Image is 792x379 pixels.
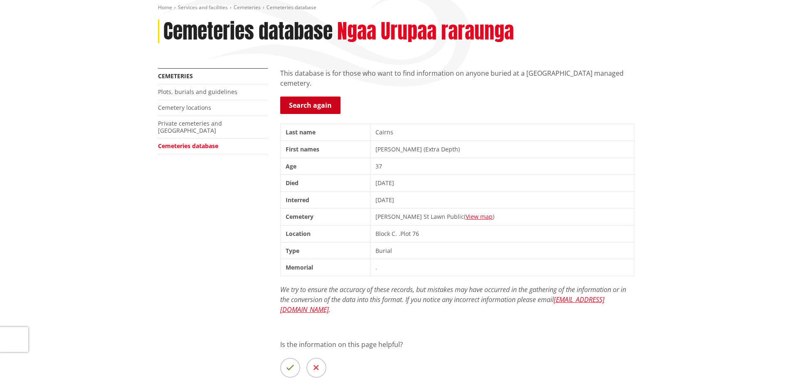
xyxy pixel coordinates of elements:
th: Memorial [280,259,370,276]
th: Last name [280,124,370,141]
a: Cemetery locations [158,104,211,111]
th: Died [280,175,370,192]
em: We try to ensure the accuracy of these records, but mistakes may have occurred in the gathering o... [280,285,626,314]
a: Services and facilities [178,4,228,11]
span: Block [375,230,390,238]
a: Cemeteries database [158,142,218,150]
h2: Ngaa Urupaa raraunga [337,20,514,44]
th: Age [280,158,370,175]
td: 37 [370,158,634,175]
th: Type [280,242,370,259]
td: Cairns [370,124,634,141]
a: [EMAIL_ADDRESS][DOMAIN_NAME] [280,295,604,314]
td: . [370,259,634,276]
span: C [392,230,395,238]
span: 76 [412,230,419,238]
th: Cemetery [280,208,370,225]
span: Cemeteries database [266,4,316,11]
span: Plot [400,230,411,238]
a: Plots, burials and guidelines [158,88,237,96]
h1: Cemeteries database [163,20,333,44]
th: Location [280,225,370,242]
td: [DATE] [370,191,634,208]
p: This database is for those who want to find information on anyone buried at a [GEOGRAPHIC_DATA] m... [280,68,634,88]
a: Search again [280,97,340,114]
td: . . [370,225,634,242]
iframe: Messenger Launcher [754,344,784,374]
a: Private cemeteries and [GEOGRAPHIC_DATA] [158,119,222,134]
th: Interred [280,191,370,208]
a: Home [158,4,172,11]
a: View map [466,213,493,220]
span: ( ) [464,213,494,220]
a: Cemeteries [234,4,261,11]
td: Burial [370,242,634,259]
nav: breadcrumb [158,4,634,11]
p: Is the information on this page helpful? [280,339,634,349]
a: Cemeteries [158,72,193,80]
td: [PERSON_NAME] (Extra Depth) [370,141,634,158]
td: [DATE] [370,175,634,192]
th: First names [280,141,370,158]
td: [PERSON_NAME] St Lawn Public [370,208,634,225]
